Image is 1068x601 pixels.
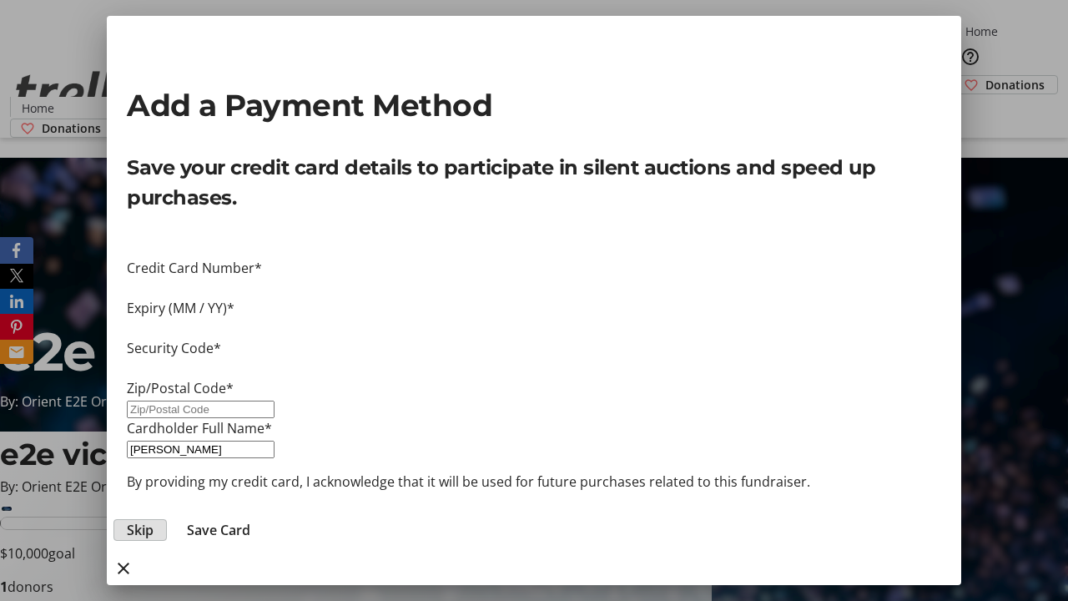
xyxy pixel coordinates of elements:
label: Credit Card Number* [127,259,262,277]
h2: Add a Payment Method [127,83,941,128]
span: Save Card [187,520,250,540]
span: Skip [127,520,154,540]
label: Zip/Postal Code* [127,379,234,397]
button: Save Card [174,520,264,540]
label: Expiry (MM / YY)* [127,299,234,317]
input: Card Holder Name [127,441,275,458]
button: Skip [113,519,167,541]
iframe: Secure CVC input frame [127,358,941,378]
button: close [107,552,140,585]
p: Save your credit card details to participate in silent auctions and speed up purchases. [127,153,941,213]
p: By providing my credit card, I acknowledge that it will be used for future purchases related to t... [127,472,941,492]
iframe: Secure expiration date input frame [127,318,941,338]
iframe: Secure card number input frame [127,278,941,298]
label: Cardholder Full Name* [127,419,272,437]
input: Zip/Postal Code [127,401,275,418]
label: Security Code* [127,339,221,357]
